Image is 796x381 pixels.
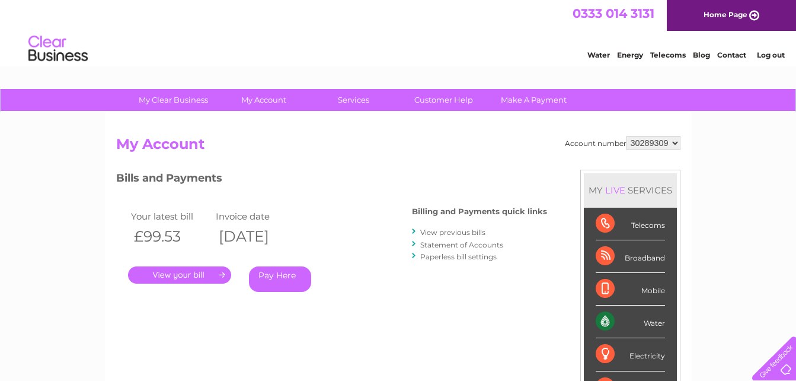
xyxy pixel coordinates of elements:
h2: My Account [116,136,680,158]
h3: Bills and Payments [116,170,547,190]
div: Telecoms [596,208,665,240]
a: Services [305,89,402,111]
div: MY SERVICES [584,173,677,207]
th: [DATE] [213,224,298,249]
a: Energy [617,50,643,59]
h4: Billing and Payments quick links [412,207,547,216]
a: My Account [215,89,312,111]
a: . [128,266,231,284]
a: My Clear Business [124,89,222,111]
a: Blog [693,50,710,59]
a: Make A Payment [485,89,583,111]
a: Contact [717,50,746,59]
div: Clear Business is a trading name of Verastar Limited (registered in [GEOGRAPHIC_DATA] No. 3667643... [119,7,679,58]
a: View previous bills [420,228,485,237]
img: logo.png [28,31,88,67]
th: £99.53 [128,224,213,249]
a: Telecoms [650,50,686,59]
div: LIVE [603,185,628,196]
div: Broadband [596,240,665,273]
td: Your latest bill [128,208,213,224]
a: Paperless bill settings [420,252,497,261]
a: Log out [757,50,785,59]
div: Electricity [596,338,665,371]
a: 0333 014 3131 [573,6,654,21]
div: Account number [565,136,680,150]
a: Water [587,50,610,59]
a: Statement of Accounts [420,240,503,249]
div: Water [596,306,665,338]
a: Customer Help [395,89,493,111]
a: Pay Here [249,266,311,292]
div: Mobile [596,273,665,306]
td: Invoice date [213,208,298,224]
